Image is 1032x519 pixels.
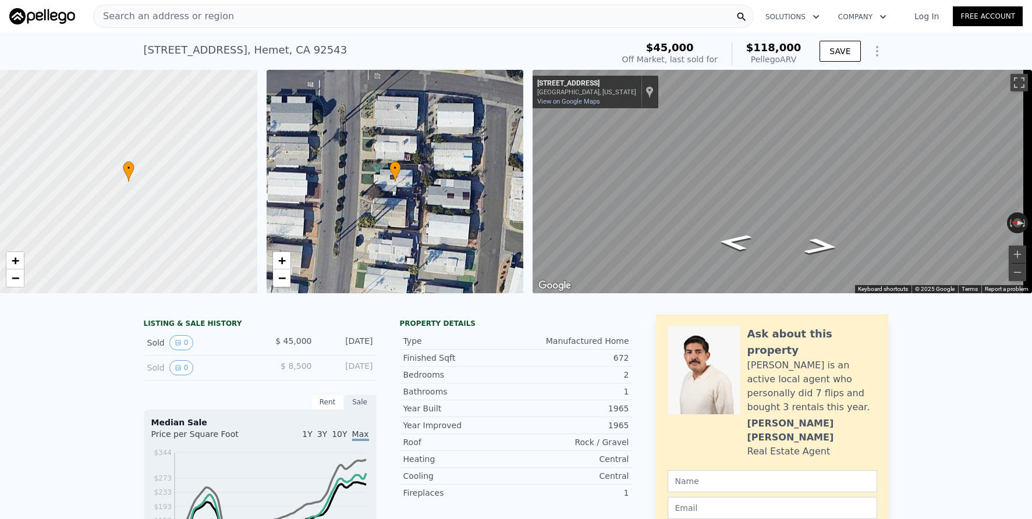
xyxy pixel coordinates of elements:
[537,88,636,96] div: [GEOGRAPHIC_DATA], [US_STATE]
[646,86,654,98] a: Show location on map
[123,161,134,182] div: •
[535,278,574,293] img: Google
[403,352,516,364] div: Finished Sqft
[747,326,877,358] div: Ask about this property
[275,336,311,346] span: $ 45,000
[516,369,629,381] div: 2
[668,497,877,519] input: Email
[403,436,516,448] div: Roof
[344,394,377,410] div: Sale
[516,470,629,482] div: Central
[516,386,629,397] div: 1
[389,163,401,173] span: •
[151,428,260,447] div: Price per Square Foot
[403,335,516,347] div: Type
[1007,212,1013,233] button: Rotate counterclockwise
[169,360,194,375] button: View historical data
[273,252,290,269] a: Zoom in
[622,54,718,65] div: Off Market, last sold for
[144,319,377,330] div: LISTING & SALE HISTORY
[94,9,234,23] span: Search an address or region
[915,286,955,292] span: © 2025 Google
[829,6,896,27] button: Company
[123,163,134,173] span: •
[668,470,877,492] input: Name
[535,278,574,293] a: Open this area in Google Maps (opens a new window)
[1009,264,1026,281] button: Zoom out
[281,361,311,371] span: $ 8,500
[746,54,802,65] div: Pellego ARV
[516,352,629,364] div: 672
[866,40,889,63] button: Show Options
[400,319,633,328] div: Property details
[403,470,516,482] div: Cooling
[985,286,1029,292] a: Report a problem
[12,253,19,268] span: +
[747,417,877,445] div: [PERSON_NAME] [PERSON_NAME]
[278,271,285,285] span: −
[403,487,516,499] div: Fireplaces
[516,420,629,431] div: 1965
[790,234,852,259] path: Go South, S Elk St
[516,436,629,448] div: Rock / Gravel
[1009,246,1026,263] button: Zoom in
[403,453,516,465] div: Heating
[747,445,831,458] div: Real Estate Agent
[858,285,908,293] button: Keyboard shortcuts
[704,230,766,254] path: Go North, S Elk St
[403,386,516,397] div: Bathrooms
[151,417,369,428] div: Median Sale
[537,79,636,88] div: [STREET_ADDRESS]
[1022,212,1029,233] button: Rotate clockwise
[169,335,194,350] button: View historical data
[12,271,19,285] span: −
[403,420,516,431] div: Year Improved
[516,487,629,499] div: 1
[747,358,877,414] div: [PERSON_NAME] is an active local agent who personally did 7 flips and bought 3 rentals this year.
[154,474,172,482] tspan: $273
[953,6,1023,26] a: Free Account
[278,253,285,268] span: +
[6,269,24,287] a: Zoom out
[321,335,373,350] div: [DATE]
[403,369,516,381] div: Bedrooms
[332,429,347,439] span: 10Y
[154,449,172,457] tspan: $344
[820,41,860,62] button: SAVE
[6,252,24,269] a: Zoom in
[147,360,251,375] div: Sold
[154,488,172,496] tspan: $233
[962,286,978,292] a: Terms (opens in new tab)
[302,429,312,439] span: 1Y
[273,269,290,287] a: Zoom out
[9,8,75,24] img: Pellego
[516,403,629,414] div: 1965
[537,98,600,105] a: View on Google Maps
[533,70,1032,293] div: Street View
[317,429,327,439] span: 3Y
[389,161,401,182] div: •
[1010,74,1028,91] button: Toggle fullscreen view
[311,394,344,410] div: Rent
[144,42,347,58] div: [STREET_ADDRESS] , Hemet , CA 92543
[321,360,373,375] div: [DATE]
[147,335,251,350] div: Sold
[154,503,172,511] tspan: $193
[746,41,802,54] span: $118,000
[516,453,629,465] div: Central
[900,10,953,22] a: Log In
[516,335,629,347] div: Manufactured Home
[756,6,829,27] button: Solutions
[1006,218,1028,228] button: Reset the view
[403,403,516,414] div: Year Built
[533,70,1032,293] div: Map
[352,429,369,441] span: Max
[646,41,694,54] span: $45,000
